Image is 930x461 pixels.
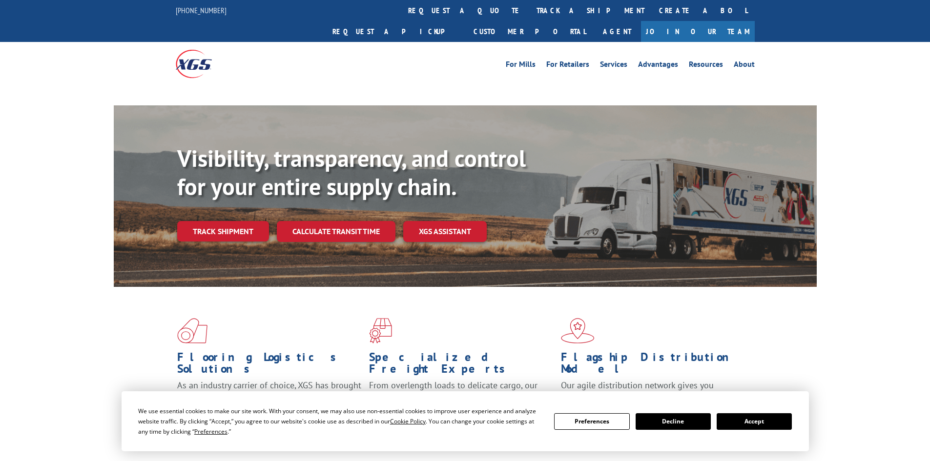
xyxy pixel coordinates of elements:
a: For Mills [506,60,536,71]
span: Our agile distribution network gives you nationwide inventory management on demand. [561,380,741,402]
b: Visibility, transparency, and control for your entire supply chain. [177,143,526,201]
a: Track shipment [177,221,269,241]
img: xgs-icon-total-supply-chain-intelligence-red [177,318,207,343]
div: We use essential cookies to make our site work. With your consent, we may also use non-essential ... [138,406,542,437]
a: Services [600,60,627,71]
a: Resources [689,60,723,71]
img: xgs-icon-flagship-distribution-model-red [561,318,595,343]
a: For Retailers [546,60,589,71]
a: Calculate transit time [277,221,395,242]
a: XGS ASSISTANT [403,221,487,242]
h1: Flagship Distribution Model [561,351,745,380]
p: From overlength loads to delicate cargo, our experienced staff knows the best way to move your fr... [369,380,554,423]
span: Cookie Policy [390,417,426,425]
a: Request a pickup [325,21,466,42]
h1: Flooring Logistics Solutions [177,351,362,380]
a: Customer Portal [466,21,593,42]
button: Preferences [554,413,629,430]
a: Join Our Team [641,21,755,42]
div: Cookie Consent Prompt [122,391,809,451]
button: Accept [717,413,792,430]
span: Preferences [194,427,227,436]
span: As an industry carrier of choice, XGS has brought innovation and dedication to flooring logistics... [177,380,361,414]
button: Decline [636,413,711,430]
a: Advantages [638,60,678,71]
h1: Specialized Freight Experts [369,351,554,380]
a: [PHONE_NUMBER] [176,5,227,15]
img: xgs-icon-focused-on-flooring-red [369,318,392,343]
a: About [734,60,755,71]
a: Agent [593,21,641,42]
